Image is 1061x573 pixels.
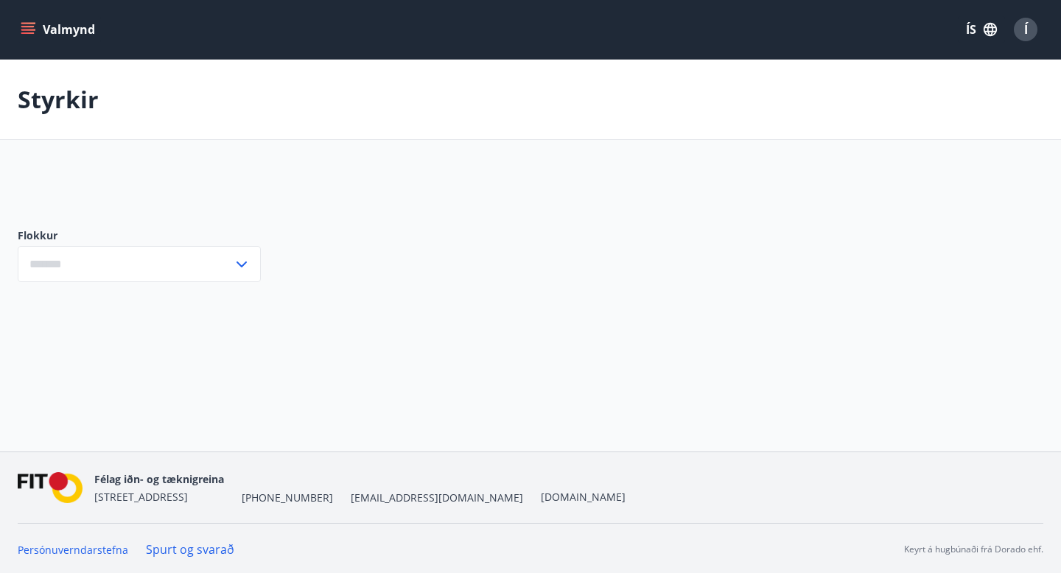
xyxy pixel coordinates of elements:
span: Félag iðn- og tæknigreina [94,472,224,486]
button: ÍS [958,16,1005,43]
button: menu [18,16,101,43]
label: Flokkur [18,228,261,243]
span: [STREET_ADDRESS] [94,490,188,504]
a: Spurt og svarað [146,541,234,558]
a: Persónuverndarstefna [18,543,128,557]
p: Styrkir [18,83,99,116]
span: Í [1024,21,1028,38]
button: Í [1008,12,1043,47]
a: [DOMAIN_NAME] [541,490,626,504]
p: Keyrt á hugbúnaði frá Dorado ehf. [904,543,1043,556]
span: [EMAIL_ADDRESS][DOMAIN_NAME] [351,491,523,505]
span: [PHONE_NUMBER] [242,491,333,505]
img: FPQVkF9lTnNbbaRSFyT17YYeljoOGk5m51IhT0bO.png [18,472,83,504]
